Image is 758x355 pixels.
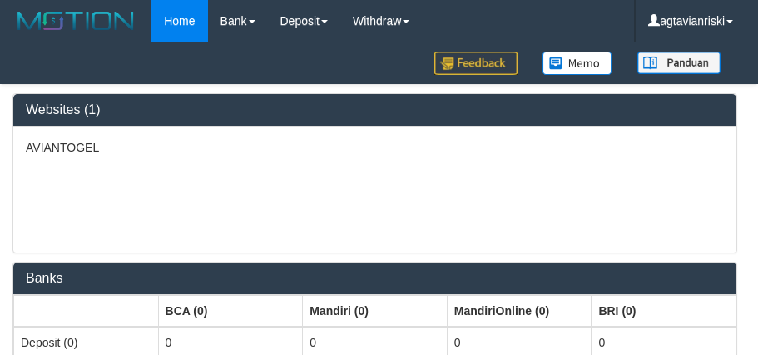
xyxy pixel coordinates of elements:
th: Group: activate to sort column ascending [158,295,303,327]
img: MOTION_logo.png [12,8,139,33]
th: Group: activate to sort column ascending [592,295,736,327]
p: AVIANTOGEL [26,139,724,156]
img: panduan.png [637,52,721,74]
h3: Banks [26,271,724,286]
img: Button%20Memo.svg [542,52,612,75]
th: Group: activate to sort column ascending [14,295,159,327]
th: Group: activate to sort column ascending [447,295,592,327]
img: Feedback.jpg [434,52,518,75]
th: Group: activate to sort column ascending [303,295,448,327]
h3: Websites (1) [26,102,724,117]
